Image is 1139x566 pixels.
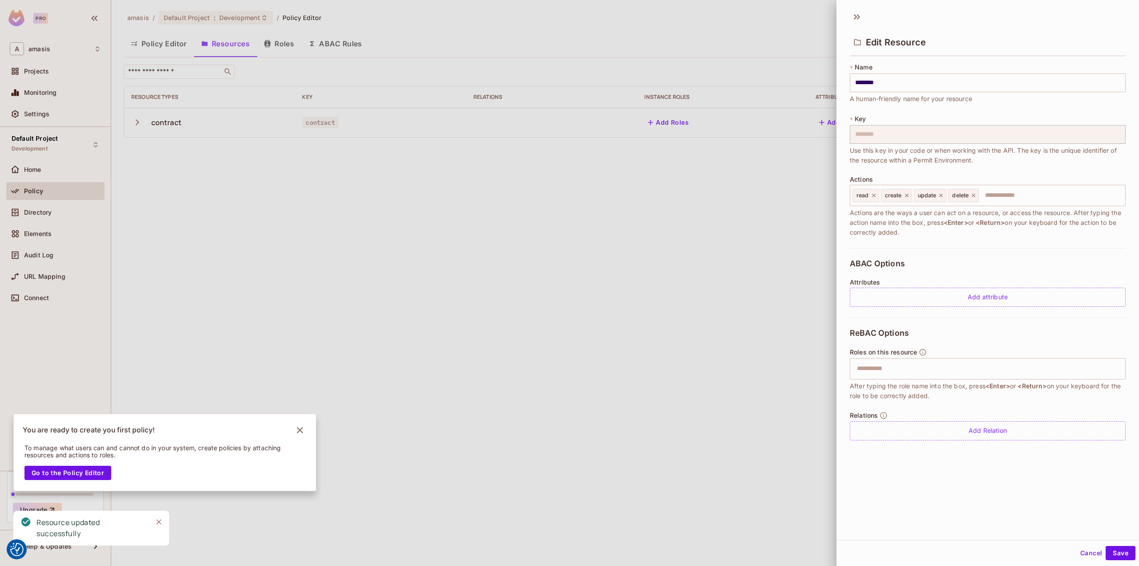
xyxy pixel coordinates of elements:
button: Save [1106,546,1135,560]
button: Go to the Policy Editor [24,466,111,480]
span: create [885,192,902,199]
p: You are ready to create you first policy! [23,426,155,435]
span: ReBAC Options [850,329,909,338]
span: Attributes [850,279,881,286]
span: Key [855,115,866,122]
div: Add attribute [850,288,1126,307]
span: delete [952,192,969,199]
div: Resource updated successfully [36,517,145,539]
span: A human-friendly name for your resource [850,94,972,104]
span: Use this key in your code or when working with the API. The key is the unique identifier of the r... [850,146,1126,165]
span: update [918,192,937,199]
div: read [852,189,879,202]
div: update [914,189,947,202]
span: Actions are the ways a user can act on a resource, or access the resource. After typing the actio... [850,208,1126,237]
span: <Enter> [944,219,968,226]
div: Add Relation [850,421,1126,440]
span: <Return> [1018,382,1046,390]
div: create [881,189,912,202]
span: Relations [850,412,878,419]
span: Name [855,64,872,71]
span: read [856,192,869,199]
div: delete [948,189,979,202]
p: To manage what users can and cannot do in your system, create policies by attaching resources and... [24,444,293,459]
span: After typing the role name into the box, press or on your keyboard for the role to be correctly a... [850,381,1126,401]
button: Consent Preferences [10,543,24,556]
span: Edit Resource [866,37,926,48]
button: Cancel [1077,546,1106,560]
span: Actions [850,176,873,183]
span: <Enter> [986,382,1010,390]
img: Revisit consent button [10,543,24,556]
span: ABAC Options [850,259,905,268]
span: Roles on this resource [850,349,917,356]
button: Close [152,515,166,529]
span: <Return> [976,219,1005,226]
